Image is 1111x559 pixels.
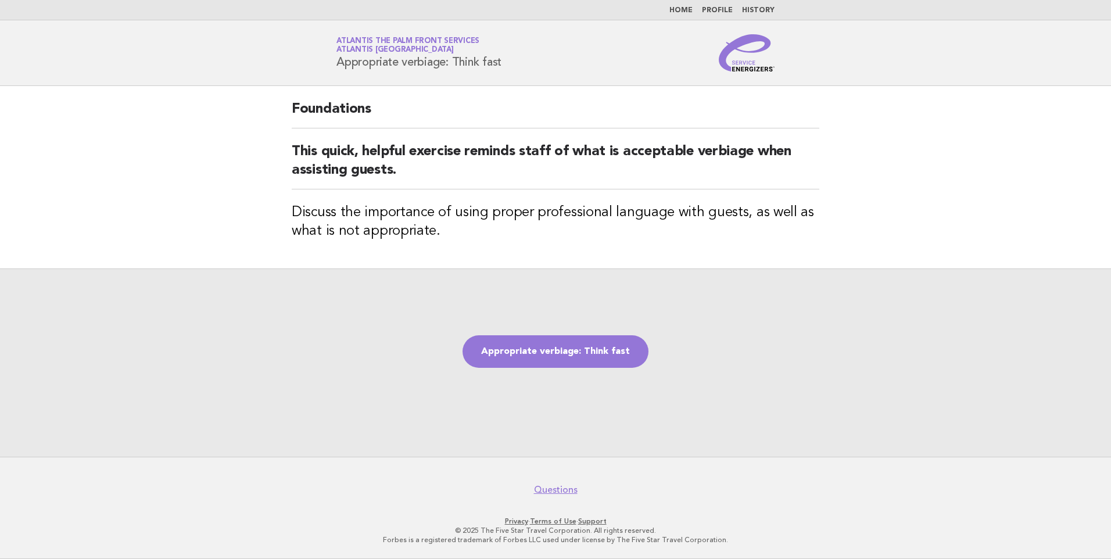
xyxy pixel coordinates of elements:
img: Service Energizers [719,34,775,71]
h2: Foundations [292,100,819,128]
p: Forbes is a registered trademark of Forbes LLC used under license by The Five Star Travel Corpora... [200,535,911,544]
a: History [742,7,775,14]
h3: Discuss the importance of using proper professional language with guests, as well as what is not ... [292,203,819,241]
a: Privacy [505,517,528,525]
a: Appropriate verbiage: Think fast [463,335,648,368]
h1: Appropriate verbiage: Think fast [336,38,501,68]
a: Profile [702,7,733,14]
a: Questions [534,484,578,496]
p: · · [200,517,911,526]
h2: This quick, helpful exercise reminds staff of what is acceptable verbiage when assisting guests. [292,142,819,189]
span: Atlantis [GEOGRAPHIC_DATA] [336,46,454,54]
a: Terms of Use [530,517,576,525]
a: Atlantis The Palm Front ServicesAtlantis [GEOGRAPHIC_DATA] [336,37,479,53]
a: Support [578,517,607,525]
a: Home [669,7,693,14]
p: © 2025 The Five Star Travel Corporation. All rights reserved. [200,526,911,535]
